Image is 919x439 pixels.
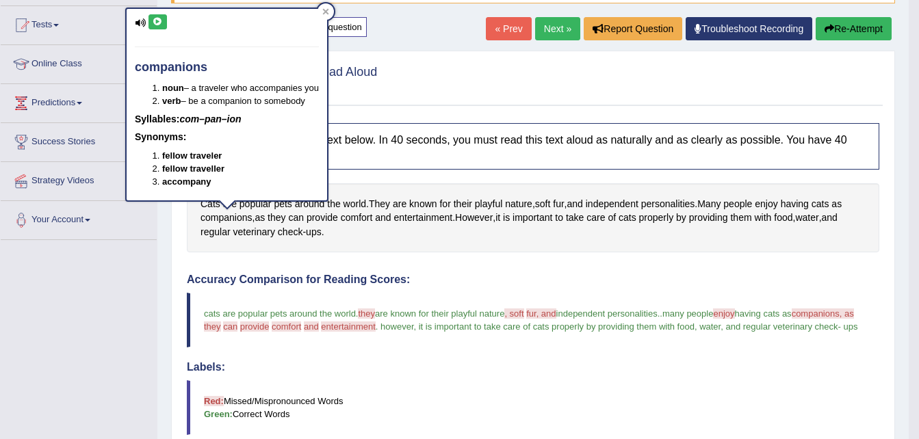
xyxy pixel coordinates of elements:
[735,308,792,319] span: having cats as
[439,197,450,211] span: Click to see word definition
[255,211,265,225] span: Click to see word definition
[697,197,721,211] span: Click to see word definition
[288,211,304,225] span: Click to see word definition
[586,211,605,225] span: Click to see word definition
[792,308,854,319] span: companions, as
[662,308,713,319] span: many people
[394,211,453,225] span: Click to see word definition
[556,308,658,319] span: independent personalities
[526,308,556,319] span: fur, and
[1,45,157,79] a: Online Class
[566,211,584,225] span: Click to see word definition
[233,225,274,239] span: Click to see word definition
[162,94,319,107] li: – be a companion to somebody
[816,17,892,40] button: Re-Attempt
[344,197,366,211] span: Click to see word definition
[676,211,686,225] span: Click to see word definition
[200,211,253,225] span: Click to see word definition
[781,197,809,211] span: Click to see word definition
[187,274,879,286] h4: Accuracy Comparison for Reading Scores:
[513,211,552,225] span: Click to see word definition
[567,197,582,211] span: Click to see word definition
[409,197,437,211] span: Click to see word definition
[162,163,224,174] b: fellow traveller
[304,321,319,332] span: and
[455,211,493,225] span: Click to see word definition
[721,321,723,332] span: ,
[619,211,636,225] span: Click to see word definition
[795,211,818,225] span: Click to see word definition
[272,321,301,332] span: comfort
[162,176,211,187] b: accompany
[204,396,224,406] b: Red:
[503,211,510,225] span: Click to see word definition
[838,321,841,332] span: -
[341,211,373,225] span: Click to see word definition
[723,197,752,211] span: Click to see word definition
[686,17,812,40] a: Troubleshoot Recording
[812,197,829,211] span: Click to see word definition
[639,211,674,225] span: Click to see word definition
[327,197,340,211] span: Click to see word definition
[504,308,523,319] span: , soft
[1,6,157,40] a: Tests
[1,123,157,157] a: Success Stories
[187,183,879,253] div: . , , . , . , , , - .
[204,308,358,319] span: cats are popular pets around the world.
[321,321,376,332] span: entertainment
[162,83,184,93] b: noun
[774,211,792,225] span: Click to see word definition
[1,201,157,235] a: Your Account
[495,211,500,225] span: Click to see word definition
[755,197,777,211] span: Click to see word definition
[553,197,564,211] span: Click to see word definition
[268,211,285,225] span: Click to see word definition
[278,225,303,239] span: Click to see word definition
[358,308,375,319] span: they
[240,321,270,332] span: provide
[475,197,502,211] span: Click to see word definition
[535,17,580,40] a: Next »
[713,308,734,319] span: enjoy
[831,197,842,211] span: Click to see word definition
[162,150,222,161] b: fellow traveler
[584,17,682,40] button: Report Question
[486,17,531,40] a: « Prev
[306,225,322,239] span: Click to see word definition
[204,409,233,419] b: Green:
[725,321,838,332] span: and regular veterinary check
[307,211,338,225] span: Click to see word definition
[200,225,231,239] span: Click to see word definition
[843,321,857,332] span: ups
[730,211,751,225] span: Click to see word definition
[223,321,237,332] span: can
[135,132,319,142] h5: Synonyms:
[608,211,616,225] span: Click to see word definition
[369,197,390,211] span: Click to see word definition
[393,197,406,211] span: Click to see word definition
[660,308,662,319] span: .
[1,84,157,118] a: Predictions
[187,380,879,435] blockquote: Missed/Mispronounced Words Correct Words
[162,96,181,106] b: verb
[162,81,319,94] li: – a traveler who accompanies you
[658,308,660,319] span: .
[555,211,563,225] span: Click to see word definition
[376,321,721,332] span: . however, it is important to take care of cats properly by providing them with food, water
[187,361,879,373] h4: Labels:
[641,197,695,211] span: Click to see word definition
[1,162,157,196] a: Strategy Videos
[135,114,319,124] h5: Syllables:
[586,197,638,211] span: Click to see word definition
[179,114,241,124] em: com–pan–ion
[822,211,838,225] span: Click to see word definition
[375,211,391,225] span: Click to see word definition
[187,123,879,169] h4: Look at the text below. In 40 seconds, you must read this text aloud as naturally and as clearly ...
[135,61,319,75] h4: companions
[689,211,728,225] span: Click to see word definition
[454,197,472,211] span: Click to see word definition
[505,197,532,211] span: Click to see word definition
[754,211,771,225] span: Click to see word definition
[375,308,504,319] span: are known for their playful nature
[535,197,551,211] span: Click to see word definition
